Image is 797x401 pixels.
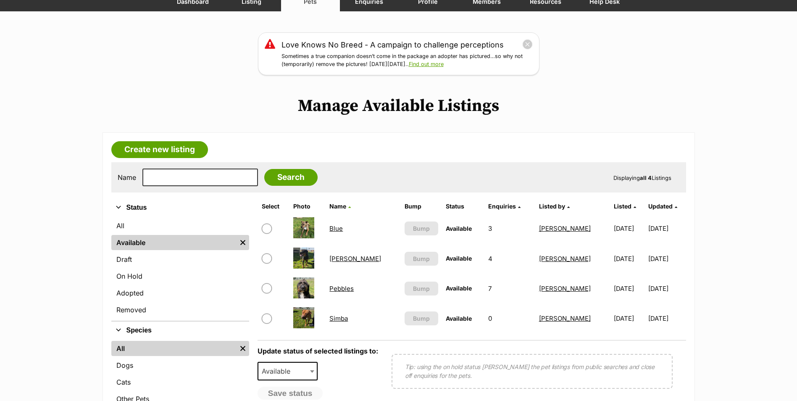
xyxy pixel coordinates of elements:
[237,235,249,250] a: Remove filter
[522,39,533,50] button: close
[329,203,346,210] span: Name
[539,203,570,210] a: Listed by
[111,325,249,336] button: Species
[648,214,685,243] td: [DATE]
[488,203,521,210] a: Enquiries
[405,362,659,380] p: Tip: using the on hold status [PERSON_NAME] the pet listings from public searches and close off e...
[442,200,484,213] th: Status
[264,169,318,186] input: Search
[446,315,472,322] span: Available
[111,218,249,233] a: All
[610,304,647,333] td: [DATE]
[413,314,430,323] span: Bump
[610,274,647,303] td: [DATE]
[446,255,472,262] span: Available
[258,387,323,400] button: Save status
[237,341,249,356] a: Remove filter
[413,254,430,263] span: Bump
[118,174,136,181] label: Name
[614,203,636,210] a: Listed
[413,284,430,293] span: Bump
[648,203,677,210] a: Updated
[258,347,378,355] label: Update status of selected listings to:
[446,225,472,232] span: Available
[485,214,534,243] td: 3
[258,362,318,380] span: Available
[111,302,249,317] a: Removed
[539,255,591,263] a: [PERSON_NAME]
[405,252,439,266] button: Bump
[111,235,237,250] a: Available
[409,61,444,67] a: Find out more
[258,365,299,377] span: Available
[329,255,381,263] a: [PERSON_NAME]
[111,141,208,158] a: Create new listing
[648,203,673,210] span: Updated
[610,244,647,273] td: [DATE]
[446,285,472,292] span: Available
[539,314,591,322] a: [PERSON_NAME]
[539,224,591,232] a: [PERSON_NAME]
[405,222,439,235] button: Bump
[539,203,565,210] span: Listed by
[290,200,325,213] th: Photo
[329,203,351,210] a: Name
[613,174,671,181] span: Displaying Listings
[329,314,348,322] a: Simba
[281,53,533,69] p: Sometimes a true companion doesn’t come in the package an adopter has pictured…so why not (tempor...
[648,244,685,273] td: [DATE]
[111,375,249,390] a: Cats
[111,285,249,301] a: Adopted
[111,341,237,356] a: All
[413,224,430,233] span: Bump
[614,203,631,210] span: Listed
[405,311,439,325] button: Bump
[405,282,439,295] button: Bump
[485,244,534,273] td: 4
[401,200,442,213] th: Bump
[258,200,289,213] th: Select
[640,174,652,181] strong: all 4
[485,304,534,333] td: 0
[111,269,249,284] a: On Hold
[329,285,354,293] a: Pebbles
[111,202,249,213] button: Status
[485,274,534,303] td: 7
[610,214,647,243] td: [DATE]
[539,285,591,293] a: [PERSON_NAME]
[329,224,343,232] a: Blue
[648,304,685,333] td: [DATE]
[488,203,516,210] span: translation missing: en.admin.listings.index.attributes.enquiries
[281,39,504,50] a: Love Knows No Breed - A campaign to challenge perceptions
[111,252,249,267] a: Draft
[111,358,249,373] a: Dogs
[111,216,249,321] div: Status
[648,274,685,303] td: [DATE]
